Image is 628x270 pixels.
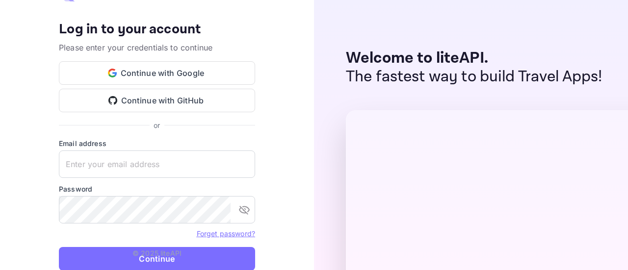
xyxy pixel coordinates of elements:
[197,229,255,238] a: Forget password?
[346,49,602,68] p: Welcome to liteAPI.
[154,120,160,130] p: or
[59,184,255,194] label: Password
[346,68,602,86] p: The fastest way to build Travel Apps!
[59,138,255,148] label: Email address
[59,61,255,85] button: Continue with Google
[235,200,254,220] button: toggle password visibility
[59,42,255,53] p: Please enter your credentials to continue
[59,21,255,38] h4: Log in to your account
[59,89,255,112] button: Continue with GitHub
[197,228,255,238] a: Forget password?
[59,150,255,178] input: Enter your email address
[132,248,182,258] p: © 2025 liteAPI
